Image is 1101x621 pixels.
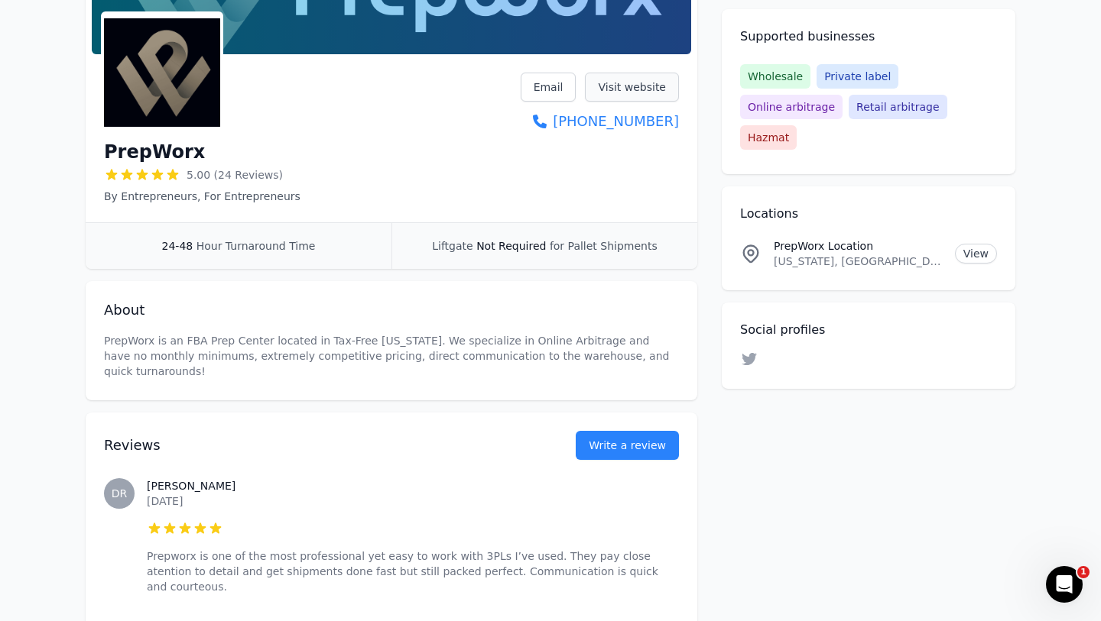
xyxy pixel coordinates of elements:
[521,111,679,132] a: [PHONE_NUMBER]
[740,27,997,46] h2: Supported businesses
[104,140,205,164] h1: PrepWorx
[740,95,843,119] span: Online arbitrage
[147,478,679,493] h3: [PERSON_NAME]
[740,64,810,89] span: Wholesale
[576,431,679,460] a: Write a review
[817,64,898,89] span: Private label
[585,73,679,102] a: Visit website
[187,167,283,183] span: 5.00 (24 Reviews)
[774,254,943,269] p: [US_STATE], [GEOGRAPHIC_DATA]
[162,240,193,252] span: 24-48
[432,240,473,252] span: Liftgate
[955,244,997,264] a: View
[112,488,128,499] span: DR
[104,299,679,321] h2: About
[1077,566,1090,578] span: 1
[1046,566,1083,603] iframe: Intercom live chat
[849,95,947,119] span: Retail arbitrage
[147,495,183,507] time: [DATE]
[550,240,658,252] span: for Pallet Shipments
[740,321,997,339] h2: Social profiles
[740,125,797,150] span: Hazmat
[774,238,943,254] p: PrepWorx Location
[104,15,220,131] img: PrepWorx
[104,435,527,456] h2: Reviews
[104,189,300,204] p: By Entrepreneurs, For Entrepreneurs
[104,333,679,379] p: PrepWorx is an FBA Prep Center located in Tax-Free [US_STATE]. We specialize in Online Arbitrage ...
[476,240,546,252] span: Not Required
[521,73,576,102] a: Email
[196,240,316,252] span: Hour Turnaround Time
[147,548,679,594] p: Prepworx is one of the most professional yet easy to work with 3PLs I’ve used. They pay close ate...
[740,205,997,223] h2: Locations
